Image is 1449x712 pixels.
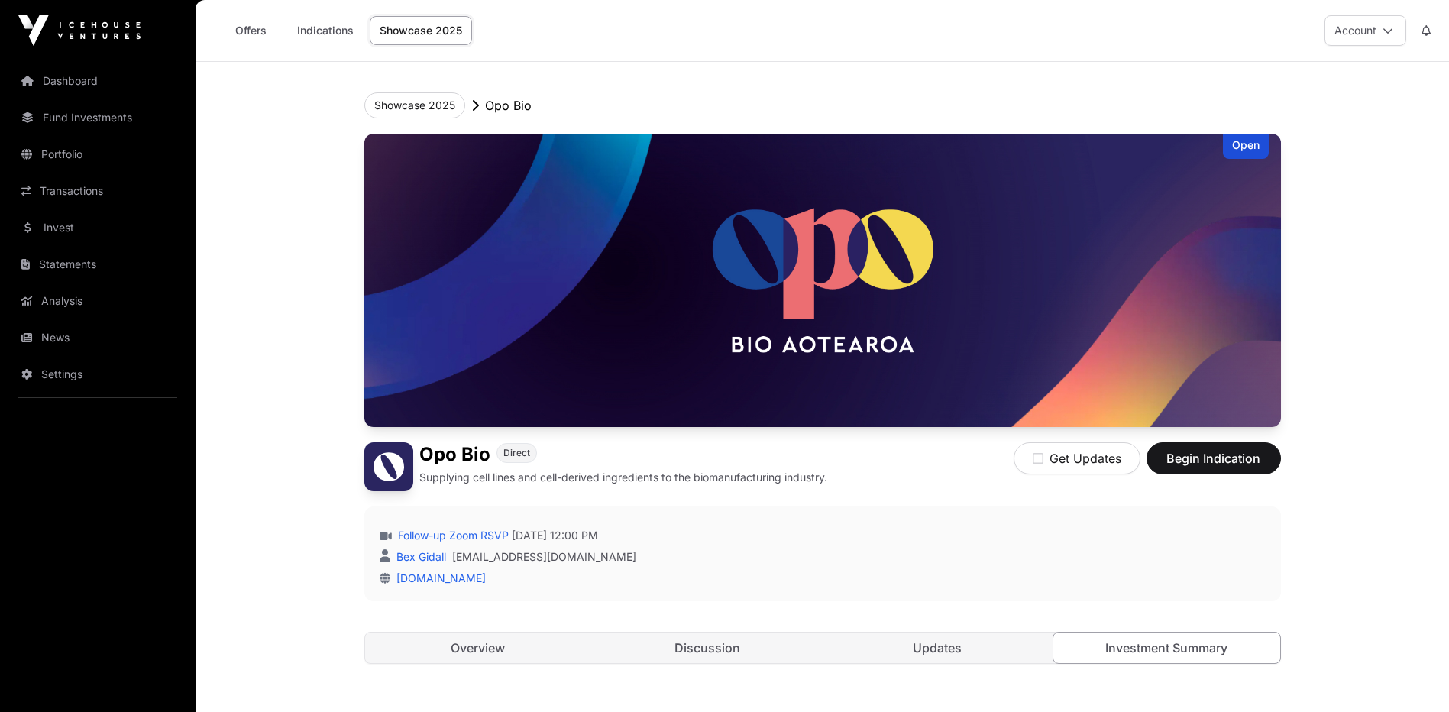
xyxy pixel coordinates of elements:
[393,550,446,563] a: Bex Gidall
[365,633,1280,663] nav: Tabs
[1053,632,1281,664] a: Investment Summary
[419,442,490,467] h1: Opo Bio
[12,138,183,171] a: Portfolio
[364,134,1281,427] img: Opo Bio
[1223,134,1269,159] div: Open
[1147,442,1281,474] button: Begin Indication
[220,16,281,45] a: Offers
[287,16,364,45] a: Indications
[370,16,472,45] a: Showcase 2025
[12,64,183,98] a: Dashboard
[12,248,183,281] a: Statements
[503,447,530,459] span: Direct
[1166,449,1262,468] span: Begin Indication
[1147,458,1281,473] a: Begin Indication
[419,470,827,485] p: Supplying cell lines and cell-derived ingredients to the biomanufacturing industry.
[1014,442,1140,474] button: Get Updates
[12,174,183,208] a: Transactions
[395,528,509,543] a: Follow-up Zoom RSVP
[594,633,821,663] a: Discussion
[452,549,636,565] a: [EMAIL_ADDRESS][DOMAIN_NAME]
[12,358,183,391] a: Settings
[364,92,465,118] button: Showcase 2025
[512,528,598,543] span: [DATE] 12:00 PM
[12,211,183,244] a: Invest
[1324,15,1406,46] button: Account
[365,633,592,663] a: Overview
[12,101,183,134] a: Fund Investments
[12,321,183,354] a: News
[364,442,413,491] img: Opo Bio
[824,633,1051,663] a: Updates
[390,571,486,584] a: [DOMAIN_NAME]
[18,15,141,46] img: Icehouse Ventures Logo
[12,284,183,318] a: Analysis
[485,96,532,115] p: Opo Bio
